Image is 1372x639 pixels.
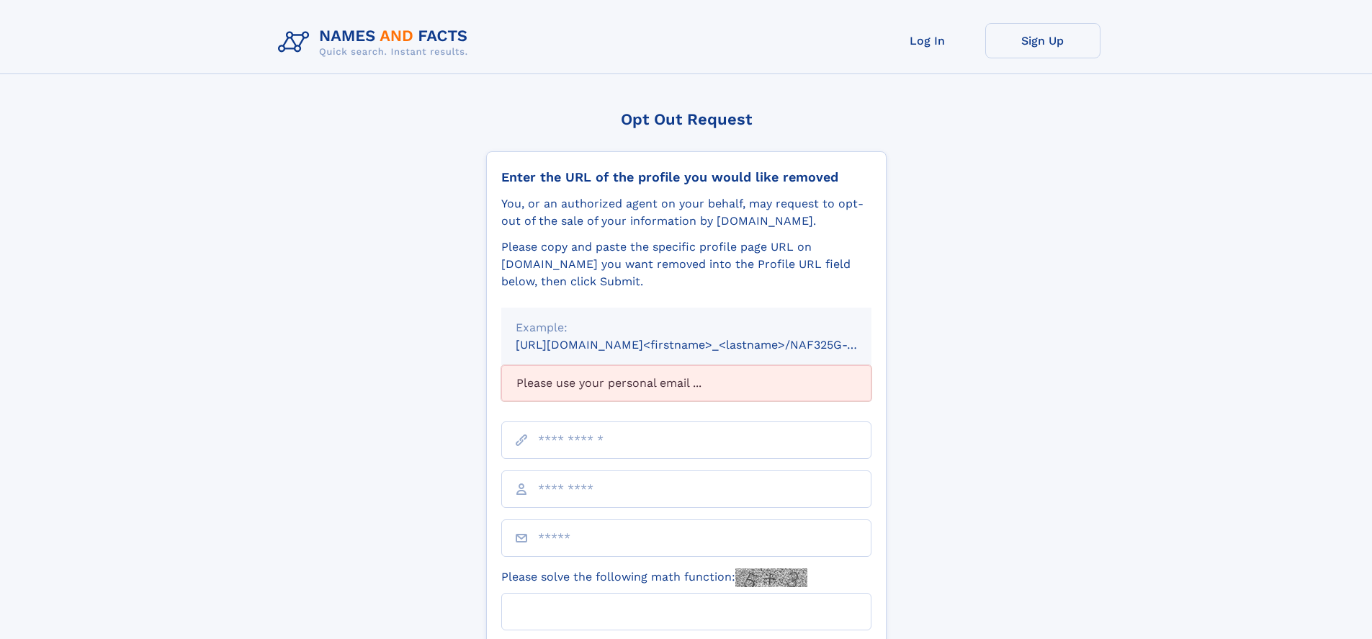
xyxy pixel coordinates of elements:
small: [URL][DOMAIN_NAME]<firstname>_<lastname>/NAF325G-xxxxxxxx [516,338,899,352]
div: Enter the URL of the profile you would like removed [501,169,871,185]
label: Please solve the following math function: [501,568,807,587]
div: You, or an authorized agent on your behalf, may request to opt-out of the sale of your informatio... [501,195,871,230]
div: Example: [516,319,857,336]
div: Please copy and paste the specific profile page URL on [DOMAIN_NAME] you want removed into the Pr... [501,238,871,290]
div: Please use your personal email ... [501,365,871,401]
div: Opt Out Request [486,110,887,128]
a: Sign Up [985,23,1100,58]
a: Log In [870,23,985,58]
img: Logo Names and Facts [272,23,480,62]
